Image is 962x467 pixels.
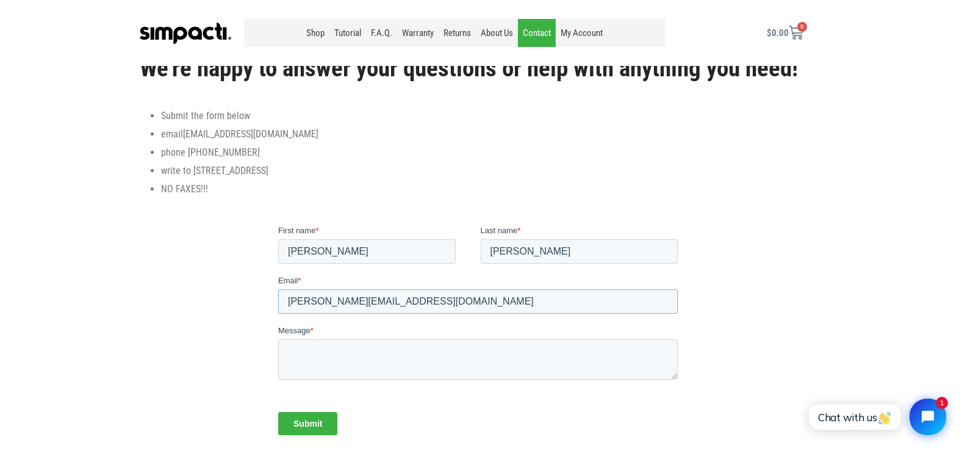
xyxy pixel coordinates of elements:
[556,19,608,47] a: My Account
[329,19,366,47] a: Tutorial
[161,182,823,197] li: NO FAXES!!!
[301,19,329,47] a: Shop
[161,109,823,123] li: Submit the form below
[161,164,823,178] li: write to [STREET_ADDRESS]
[439,19,476,47] a: Returns
[797,22,807,32] span: 0
[366,19,397,47] a: F.A.Q.
[767,27,772,38] span: $
[476,19,518,47] a: About Us
[795,388,957,446] iframe: Tidio Chat
[518,19,556,47] a: Contact
[752,18,818,48] a: $0.00 0
[397,19,439,47] a: Warranty
[161,128,318,140] span: email [EMAIL_ADDRESS][DOMAIN_NAME]
[161,145,823,160] li: phone [PHONE_NUMBER]
[767,27,789,38] bdi: 0.00
[140,57,823,81] h2: We're happy to answer your questions or help with anything you need!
